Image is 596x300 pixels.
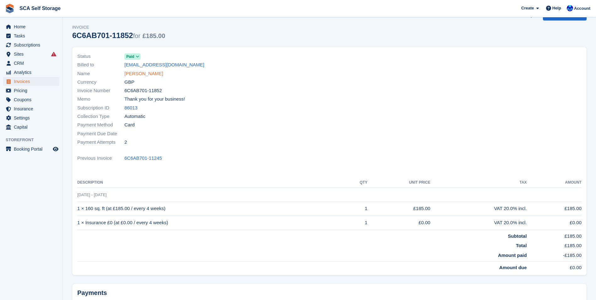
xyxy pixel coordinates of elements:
[3,114,59,122] a: menu
[3,104,59,113] a: menu
[14,114,52,122] span: Settings
[527,262,582,271] td: £0.00
[499,265,527,270] strong: Amount due
[124,53,140,60] a: Paid
[5,4,14,13] img: stora-icon-8386f47178a22dfd0bd8f6a31ec36ba5ce8667c1dd55bd0f319d3a0aa187defe.svg
[133,32,140,39] span: for
[527,178,582,188] th: Amount
[3,59,59,68] a: menu
[14,31,52,40] span: Tasks
[77,79,124,86] span: Currency
[14,41,52,49] span: Subscriptions
[51,52,56,57] i: Smart entry sync failures have occurred
[124,79,134,86] span: GBP
[72,31,165,40] div: 6C6AB701-11852
[430,178,527,188] th: Tax
[6,137,63,143] span: Storefront
[77,178,345,188] th: Description
[3,68,59,77] a: menu
[77,70,124,77] span: Name
[72,24,165,31] span: Invoice
[14,86,52,95] span: Pricing
[77,87,124,94] span: Invoice Number
[14,59,52,68] span: CRM
[498,253,527,258] strong: Amount paid
[126,54,134,59] span: Paid
[527,202,582,216] td: £185.00
[77,130,124,137] span: Payment Due Date
[77,53,124,60] span: Status
[14,22,52,31] span: Home
[345,202,368,216] td: 1
[527,230,582,240] td: £185.00
[77,61,124,69] span: Billed to
[527,249,582,262] td: -£185.00
[527,216,582,230] td: £0.00
[124,70,163,77] a: [PERSON_NAME]
[124,104,138,112] a: 86013
[124,113,145,120] span: Automatic
[14,104,52,113] span: Insurance
[14,50,52,58] span: Sites
[124,121,135,129] span: Card
[367,178,430,188] th: Unit Price
[14,145,52,153] span: Booking Portal
[124,96,185,103] span: Thank you for your business!
[3,31,59,40] a: menu
[77,104,124,112] span: Subscription ID
[567,5,573,11] img: Kelly Neesham
[77,139,124,146] span: Payment Attempts
[14,68,52,77] span: Analytics
[77,202,345,216] td: 1 × 160 sq. ft (at £185.00 / every 4 weeks)
[77,96,124,103] span: Memo
[345,178,368,188] th: QTY
[52,145,59,153] a: Preview store
[77,216,345,230] td: 1 × Insurance £0 (at £0.00 / every 4 weeks)
[367,202,430,216] td: £185.00
[14,123,52,131] span: Capital
[508,233,527,239] strong: Subtotal
[14,77,52,86] span: Invoices
[430,205,527,212] div: VAT 20.0% incl.
[3,77,59,86] a: menu
[124,155,162,162] a: 6C6AB701-11245
[516,243,527,248] strong: Total
[124,139,127,146] span: 2
[77,192,107,197] span: [DATE] - [DATE]
[527,240,582,249] td: £185.00
[77,155,124,162] span: Previous Invoice
[77,113,124,120] span: Collection Type
[77,121,124,129] span: Payment Method
[430,219,527,226] div: VAT 20.0% incl.
[3,41,59,49] a: menu
[14,95,52,104] span: Coupons
[521,5,534,11] span: Create
[345,216,368,230] td: 1
[124,61,204,69] a: [EMAIL_ADDRESS][DOMAIN_NAME]
[552,5,561,11] span: Help
[3,50,59,58] a: menu
[124,87,162,94] span: 6C6AB701-11852
[142,32,165,39] span: £185.00
[3,22,59,31] a: menu
[3,86,59,95] a: menu
[367,216,430,230] td: £0.00
[3,145,59,153] a: menu
[574,5,590,12] span: Account
[17,3,63,14] a: SCA Self Storage
[3,123,59,131] a: menu
[77,289,582,297] h2: Payments
[3,95,59,104] a: menu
